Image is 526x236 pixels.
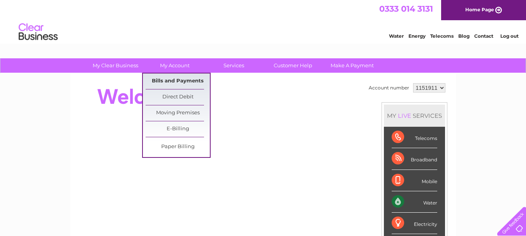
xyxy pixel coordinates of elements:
[146,89,210,105] a: Direct Debit
[18,20,58,44] img: logo.png
[389,33,404,39] a: Water
[396,112,413,119] div: LIVE
[392,170,437,191] div: Mobile
[474,33,493,39] a: Contact
[146,139,210,155] a: Paper Billing
[261,58,325,73] a: Customer Help
[458,33,470,39] a: Blog
[384,105,445,127] div: MY SERVICES
[430,33,454,39] a: Telecoms
[79,4,447,38] div: Clear Business is a trading name of Verastar Limited (registered in [GEOGRAPHIC_DATA] No. 3667643...
[142,58,207,73] a: My Account
[202,58,266,73] a: Services
[392,213,437,234] div: Electricity
[367,81,411,94] td: Account number
[146,121,210,137] a: E-Billing
[379,4,433,14] a: 0333 014 3131
[146,73,210,89] a: Bills and Payments
[392,127,437,148] div: Telecoms
[320,58,384,73] a: Make A Payment
[392,191,437,213] div: Water
[392,148,437,170] div: Broadband
[146,105,210,121] a: Moving Premises
[408,33,426,39] a: Energy
[500,33,519,39] a: Log out
[83,58,148,73] a: My Clear Business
